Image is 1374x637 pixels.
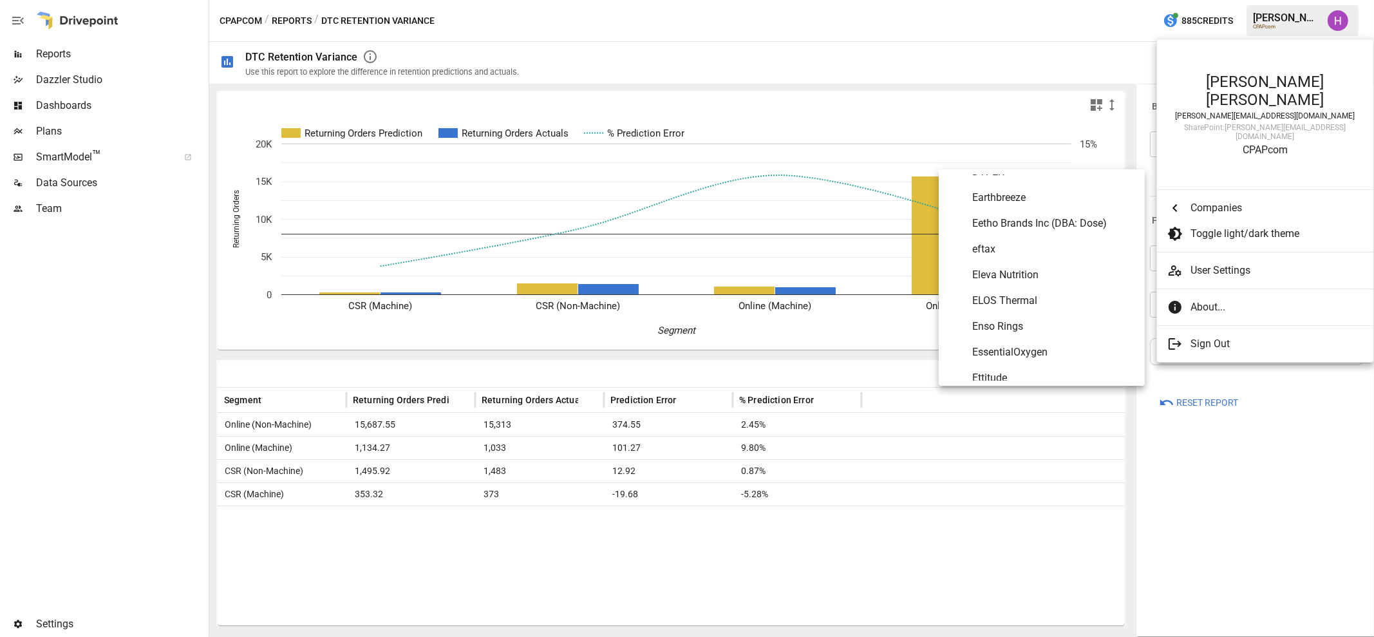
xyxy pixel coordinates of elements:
[1170,123,1360,141] div: SharePoint: [PERSON_NAME][EMAIL_ADDRESS][DOMAIN_NAME]
[1170,73,1360,109] div: [PERSON_NAME] [PERSON_NAME]
[972,190,1134,205] span: Earthbreeze
[972,216,1134,231] span: Eetho Brands Inc (DBA: Dose)
[972,370,1134,386] span: Ettitude
[1190,336,1353,352] span: Sign Out
[972,267,1134,283] span: Eleva Nutrition
[972,242,1134,257] span: eftax
[1190,226,1353,242] span: Toggle light/dark theme
[1170,111,1360,120] div: [PERSON_NAME][EMAIL_ADDRESS][DOMAIN_NAME]
[972,293,1134,309] span: ELOS Thermal
[1190,200,1353,216] span: Companies
[972,319,1134,334] span: Enso Rings
[1170,144,1360,156] div: CPAPcom
[1190,299,1353,315] span: About...
[972,345,1134,360] span: EssentialOxygen
[1190,263,1363,278] span: User Settings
